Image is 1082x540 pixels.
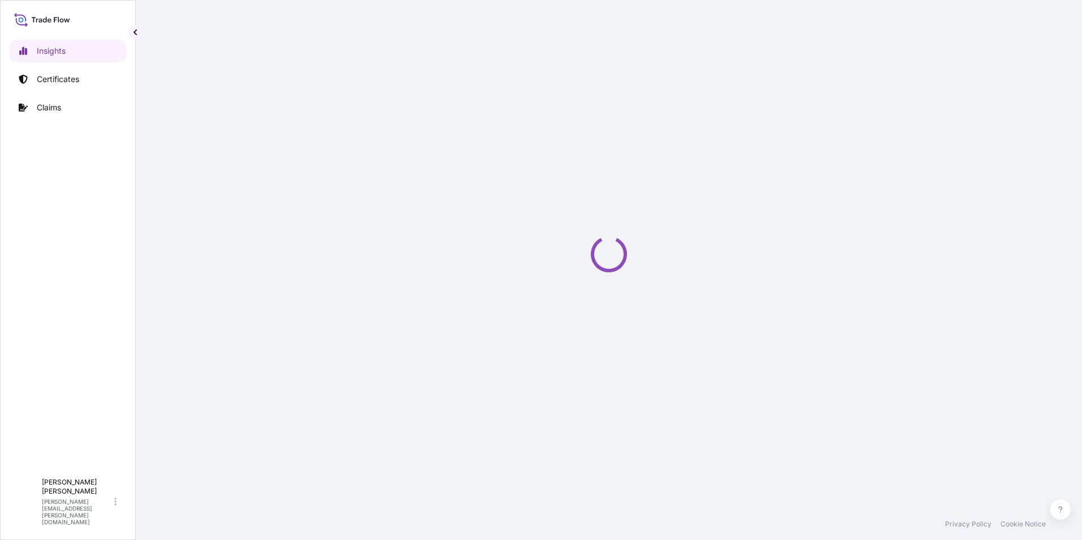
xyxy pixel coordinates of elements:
[23,496,29,507] span: V
[42,498,112,525] p: [PERSON_NAME][EMAIL_ADDRESS][PERSON_NAME][DOMAIN_NAME]
[42,478,112,496] p: [PERSON_NAME] [PERSON_NAME]
[10,68,126,91] a: Certificates
[10,96,126,119] a: Claims
[37,74,79,85] p: Certificates
[945,520,991,529] a: Privacy Policy
[1001,520,1046,529] a: Cookie Notice
[37,102,61,113] p: Claims
[10,40,126,62] a: Insights
[37,45,66,57] p: Insights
